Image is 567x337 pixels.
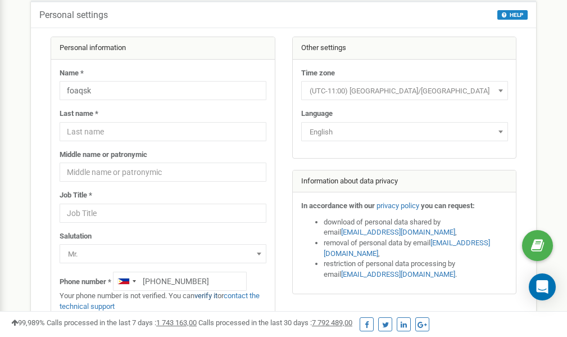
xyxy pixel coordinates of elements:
[421,201,475,210] strong: you can request:
[293,170,516,193] div: Information about data privacy
[114,272,139,290] div: Telephone country code
[198,318,352,327] span: Calls processed in the last 30 days :
[39,10,108,20] h5: Personal settings
[305,83,504,99] span: (UTC-11:00) Pacific/Midway
[60,291,266,312] p: Your phone number is not verified. You can or
[377,201,419,210] a: privacy policy
[194,291,217,300] a: verify it
[113,272,247,291] input: +1-800-555-55-55
[301,68,335,79] label: Time zone
[60,204,266,223] input: Job Title
[47,318,197,327] span: Calls processed in the last 7 days :
[60,163,266,182] input: Middle name or patronymic
[60,122,266,141] input: Last name
[60,81,266,100] input: Name
[312,318,352,327] u: 7 792 489,00
[63,246,262,262] span: Mr.
[60,68,84,79] label: Name *
[324,238,508,259] li: removal of personal data by email ,
[324,239,490,258] a: [EMAIL_ADDRESS][DOMAIN_NAME]
[60,190,92,201] label: Job Title *
[301,201,375,210] strong: In accordance with our
[60,291,260,311] a: contact the technical support
[60,244,266,263] span: Mr.
[293,37,516,60] div: Other settings
[305,124,504,140] span: English
[341,270,455,278] a: [EMAIL_ADDRESS][DOMAIN_NAME]
[529,273,556,300] div: Open Intercom Messenger
[51,37,275,60] div: Personal information
[324,259,508,280] li: restriction of personal data processing by email .
[497,10,528,20] button: HELP
[60,277,111,287] label: Phone number *
[341,228,455,236] a: [EMAIL_ADDRESS][DOMAIN_NAME]
[60,231,92,242] label: Salutation
[301,122,508,141] span: English
[324,217,508,238] li: download of personal data shared by email ,
[60,150,147,160] label: Middle name or patronymic
[301,81,508,100] span: (UTC-11:00) Pacific/Midway
[11,318,45,327] span: 99,989%
[156,318,197,327] u: 1 743 163,00
[301,109,333,119] label: Language
[60,109,98,119] label: Last name *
